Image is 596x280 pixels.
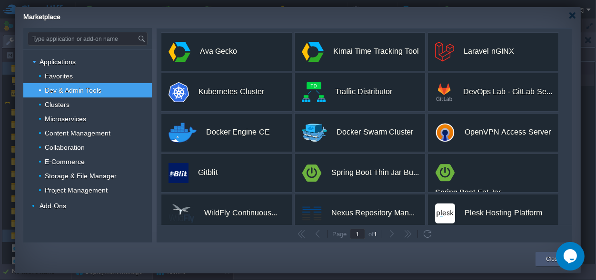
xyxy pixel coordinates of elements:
[169,42,190,62] img: app.svg
[335,82,392,102] div: Traffic Distributor
[204,203,277,223] div: WildFly Continuous Deployment
[435,82,454,102] img: gitlab-logo.png
[199,82,264,102] div: Kubernetes Cluster
[435,163,455,183] img: spring-boot-logo.png
[44,157,86,166] a: E-Commerce
[169,203,195,223] img: wildfly-logo-70px.png
[44,86,103,95] a: Dev & Admin Tools
[302,82,326,102] img: public.php
[44,172,118,180] a: Storage & File Manager
[331,203,415,223] div: Nexus Repository Manager
[169,82,189,102] img: k8s-logo.png
[44,115,88,123] a: Microservices
[337,122,413,142] div: Docker Swarm Cluster
[463,82,552,102] div: DevOps Lab - GitLab Server
[435,183,558,203] div: Spring Boot Fat Jar Builder
[546,254,561,264] button: Close
[44,186,109,194] a: Project Management
[333,41,419,61] div: Kimai Time Tracking Tool
[331,163,419,183] div: Spring Boot Thin Jar Builder
[44,72,74,80] a: Favorites
[556,242,586,270] iframe: chat widget
[365,230,380,238] div: of
[465,203,542,223] div: Plesk Hosting Platform
[200,41,237,61] div: Ava Gecko
[302,163,322,183] img: spring-boot-logo.png
[302,123,327,143] img: docker-swarm-logo-89x70.png
[435,203,455,223] img: plesk.png
[44,143,86,152] a: Collaboration
[302,203,322,223] img: Nexus.png
[329,231,350,237] div: Page
[435,42,454,62] img: logomark.min.svg
[169,123,197,143] img: docker-engine-logo-2.png
[169,163,189,183] img: public.php
[206,122,270,142] div: Docker Engine CE
[464,41,514,61] div: Laravel nGINX
[374,231,377,238] span: 1
[435,123,455,143] img: logo.png
[39,58,77,66] a: Applications
[465,122,551,142] div: OpenVPN Access Server
[198,163,218,183] div: Gitblit
[44,129,112,137] a: Content Management
[44,100,71,109] a: Clusters
[23,13,60,20] span: Marketplace
[39,202,68,210] a: Add-Ons
[302,42,324,62] img: app.svg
